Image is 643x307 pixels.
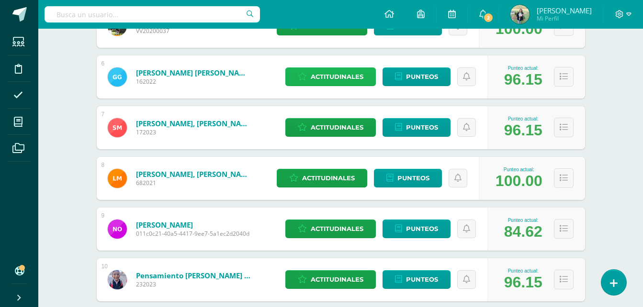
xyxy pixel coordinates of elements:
[496,172,542,190] div: 100.00
[102,111,105,118] div: 7
[102,212,105,219] div: 9
[108,270,127,289] img: e2d71c0296f1afdcffc15277c26db1e8.png
[510,5,530,24] img: 8cc08a1ddbd8fc3ff39d803d9af12710.png
[136,179,251,187] span: 682021
[504,218,542,223] div: Punteo actual:
[285,219,376,238] a: Actitudinales
[406,220,438,238] span: Punteos
[504,268,542,274] div: Punteo actual:
[537,6,592,15] span: [PERSON_NAME]
[136,68,251,77] a: [PERSON_NAME] [PERSON_NAME]
[302,169,355,187] span: Actitudinales
[136,119,251,128] a: [PERSON_NAME], [PERSON_NAME]
[397,169,429,187] span: Punteos
[108,219,127,239] img: d189e4d9f2f4c3fc1c7c82c9028198d5.png
[496,20,542,38] div: 100.00
[136,230,249,238] span: 011c0c21-40a5-4417-9ee7-5a1ec2d2040d
[136,27,251,35] span: VV20200037
[136,271,251,280] a: Pensamiento [PERSON_NAME] [PERSON_NAME]
[504,66,542,71] div: Punteo actual:
[504,274,542,291] div: 96.15
[406,119,438,136] span: Punteos
[136,77,251,86] span: 162022
[383,118,451,137] a: Punteos
[285,270,376,289] a: Actitudinales
[136,220,249,230] a: [PERSON_NAME]
[285,67,376,86] a: Actitudinales
[45,6,260,22] input: Busca un usuario...
[277,169,367,187] a: Actitudinales
[504,223,542,241] div: 84.62
[406,68,438,86] span: Punteos
[496,167,542,172] div: Punteo actual:
[102,263,108,270] div: 10
[285,118,376,137] a: Actitudinales
[311,271,363,288] span: Actitudinales
[383,219,451,238] a: Punteos
[136,128,251,136] span: 172023
[311,68,363,86] span: Actitudinales
[504,121,542,139] div: 96.15
[108,67,127,87] img: 95e12429c9f8cd4a559ec25ee1798815.png
[108,169,127,188] img: effe5851408e0cd6b8762d7011168ae6.png
[383,67,451,86] a: Punteos
[311,119,363,136] span: Actitudinales
[108,118,127,137] img: dad594a17bf2662452ab2b6ebf0b028a.png
[504,116,542,121] div: Punteo actual:
[136,169,251,179] a: [PERSON_NAME], [PERSON_NAME]
[102,60,105,67] div: 6
[406,271,438,288] span: Punteos
[504,71,542,88] div: 96.15
[483,12,494,23] span: 2
[383,270,451,289] a: Punteos
[374,169,442,187] a: Punteos
[102,162,105,168] div: 8
[136,280,251,288] span: 232023
[537,14,592,22] span: Mi Perfil
[311,220,363,238] span: Actitudinales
